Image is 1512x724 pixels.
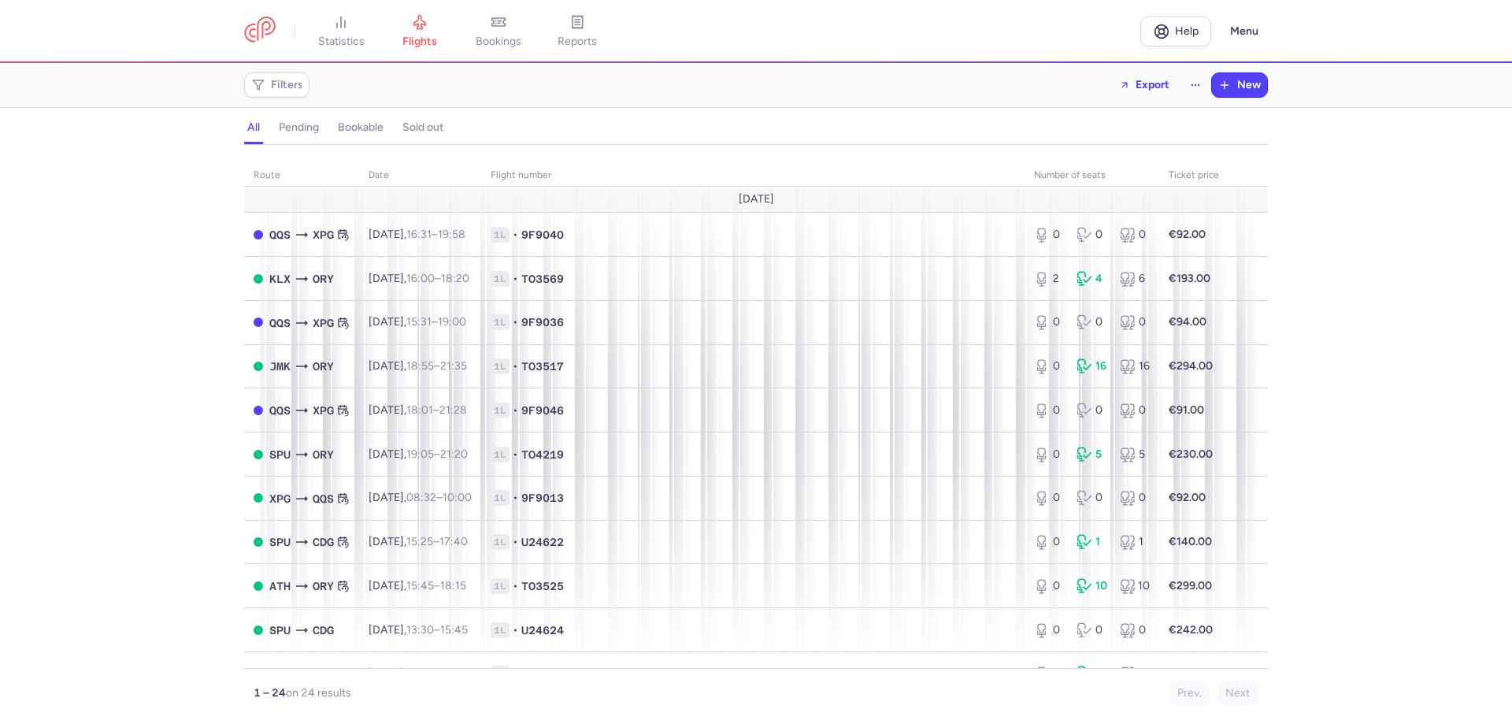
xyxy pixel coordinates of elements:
[286,686,351,700] span: on 24 results
[269,314,291,332] span: QQS
[1169,623,1213,637] strong: €242.00
[313,577,334,595] span: ORY
[406,315,432,329] time: 15:31
[1120,227,1150,243] div: 0
[521,534,564,550] span: U24622
[521,403,564,418] span: 9F9046
[402,35,437,49] span: flights
[439,535,468,548] time: 17:40
[1077,578,1106,594] div: 10
[1034,578,1064,594] div: 0
[513,534,518,550] span: •
[1077,666,1106,681] div: 5
[369,579,466,592] span: [DATE],
[443,491,472,504] time: 10:00
[313,490,334,507] span: QQS
[406,623,468,637] span: –
[269,577,291,595] span: ATH
[521,358,564,374] span: TO3517
[313,666,334,683] span: ORY
[491,227,510,243] span: 1L
[369,623,468,637] span: [DATE],
[279,121,319,135] h4: pending
[269,226,291,243] span: QQS
[269,490,291,507] span: XPG
[1077,490,1106,506] div: 0
[369,228,465,241] span: [DATE],
[269,533,291,551] span: SPU
[359,164,481,187] th: date
[1120,578,1150,594] div: 10
[269,446,291,463] span: SPU
[338,121,384,135] h4: bookable
[521,271,564,287] span: TO3569
[247,121,260,135] h4: all
[406,228,465,241] span: –
[369,447,468,461] span: [DATE],
[491,358,510,374] span: 1L
[513,314,518,330] span: •
[521,490,564,506] span: 9F9013
[313,402,334,419] span: XPG
[1159,164,1228,187] th: Ticket price
[406,666,467,680] span: –
[513,490,518,506] span: •
[521,666,564,681] span: TO3525
[1034,490,1064,506] div: 0
[513,447,518,462] span: •
[1169,579,1212,592] strong: €299.00
[302,14,380,49] a: statistics
[1169,491,1206,504] strong: €92.00
[1169,535,1212,548] strong: €140.00
[369,359,467,373] span: [DATE],
[1217,681,1258,705] button: Next
[406,403,467,417] span: –
[1077,447,1106,462] div: 5
[521,314,564,330] span: 9F9036
[521,622,564,638] span: U24624
[406,447,468,461] span: –
[254,686,286,700] strong: 1 – 24
[406,579,466,592] span: –
[491,403,510,418] span: 1L
[513,358,518,374] span: •
[440,447,468,461] time: 21:20
[1120,403,1150,418] div: 0
[441,272,469,285] time: 18:20
[1169,228,1206,241] strong: €92.00
[1169,272,1210,285] strong: €193.00
[313,533,334,551] span: CDG
[406,272,435,285] time: 16:00
[440,666,467,680] time: 17:35
[1034,666,1064,681] div: 0
[513,622,518,638] span: •
[1077,622,1106,638] div: 0
[269,270,291,288] span: KLX
[1169,666,1212,680] strong: €295.00
[406,535,433,548] time: 15:25
[406,491,472,504] span: –
[491,490,510,506] span: 1L
[1077,227,1106,243] div: 0
[406,359,467,373] span: –
[491,447,510,462] span: 1L
[369,535,468,548] span: [DATE],
[369,491,472,504] span: [DATE],
[1212,73,1267,97] button: New
[1120,447,1150,462] div: 5
[269,402,291,419] span: QQS
[406,359,434,373] time: 18:55
[1109,72,1180,98] button: Export
[1034,227,1064,243] div: 0
[438,228,465,241] time: 19:58
[1169,315,1206,329] strong: €94.00
[406,228,432,241] time: 16:31
[406,403,433,417] time: 18:01
[513,227,518,243] span: •
[1034,403,1064,418] div: 0
[440,623,468,637] time: 15:45
[245,73,309,97] button: Filters
[1169,359,1213,373] strong: €294.00
[1034,271,1064,287] div: 2
[1077,271,1106,287] div: 4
